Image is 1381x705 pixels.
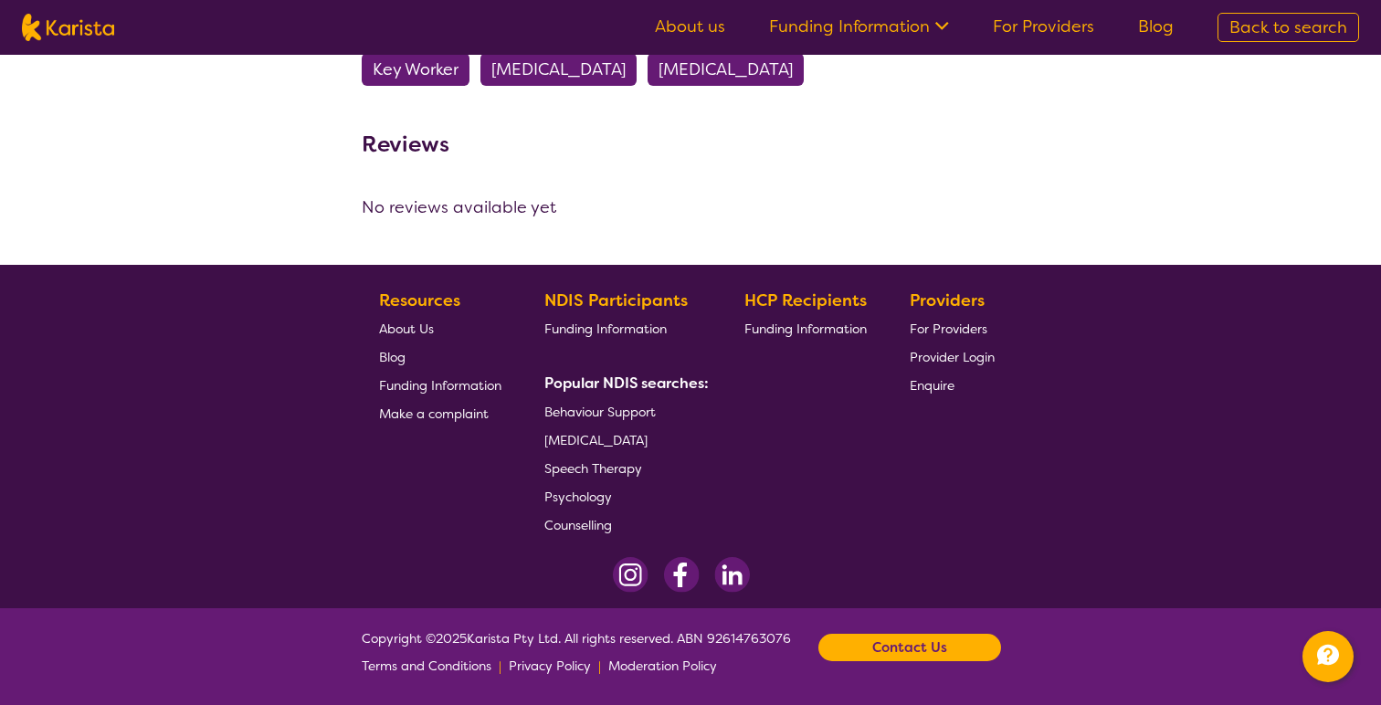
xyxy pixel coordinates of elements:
[769,16,949,37] a: Funding Information
[744,321,867,337] span: Funding Information
[1229,16,1347,38] span: Back to search
[362,58,480,80] a: Key Worker
[598,652,601,679] p: |
[544,397,701,426] a: Behaviour Support
[872,634,947,661] b: Contact Us
[544,460,642,477] span: Speech Therapy
[544,454,701,482] a: Speech Therapy
[362,194,1019,221] div: No reviews available yet
[648,58,815,80] a: [MEDICAL_DATA]
[379,314,501,342] a: About Us
[1302,631,1354,682] button: Channel Menu
[655,16,725,37] a: About us
[379,342,501,371] a: Blog
[379,377,501,394] span: Funding Information
[993,16,1094,37] a: For Providers
[608,652,717,679] a: Moderation Policy
[373,53,459,86] span: Key Worker
[910,289,985,311] b: Providers
[663,557,700,593] img: Facebook
[491,53,626,86] span: [MEDICAL_DATA]
[544,426,701,454] a: [MEDICAL_DATA]
[509,658,591,674] span: Privacy Policy
[910,349,995,365] span: Provider Login
[544,314,701,342] a: Funding Information
[544,321,667,337] span: Funding Information
[659,53,793,86] span: [MEDICAL_DATA]
[744,289,867,311] b: HCP Recipients
[379,289,460,311] b: Resources
[22,14,114,41] img: Karista logo
[544,432,648,448] span: [MEDICAL_DATA]
[362,652,491,679] a: Terms and Conditions
[544,517,612,533] span: Counselling
[544,482,701,510] a: Psychology
[544,289,688,311] b: NDIS Participants
[362,119,449,161] h3: Reviews
[714,557,750,593] img: LinkedIn
[509,652,591,679] a: Privacy Policy
[379,349,406,365] span: Blog
[613,557,648,593] img: Instagram
[910,321,987,337] span: For Providers
[499,652,501,679] p: |
[362,625,791,679] span: Copyright © 2025 Karista Pty Ltd. All rights reserved. ABN 92614763076
[910,342,995,371] a: Provider Login
[910,314,995,342] a: For Providers
[379,399,501,427] a: Make a complaint
[379,321,434,337] span: About Us
[608,658,717,674] span: Moderation Policy
[544,404,656,420] span: Behaviour Support
[544,374,709,393] b: Popular NDIS searches:
[544,510,701,539] a: Counselling
[1138,16,1174,37] a: Blog
[480,58,648,80] a: [MEDICAL_DATA]
[379,371,501,399] a: Funding Information
[1218,13,1359,42] a: Back to search
[910,371,995,399] a: Enquire
[544,489,612,505] span: Psychology
[379,405,489,422] span: Make a complaint
[910,377,954,394] span: Enquire
[744,314,867,342] a: Funding Information
[362,658,491,674] span: Terms and Conditions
